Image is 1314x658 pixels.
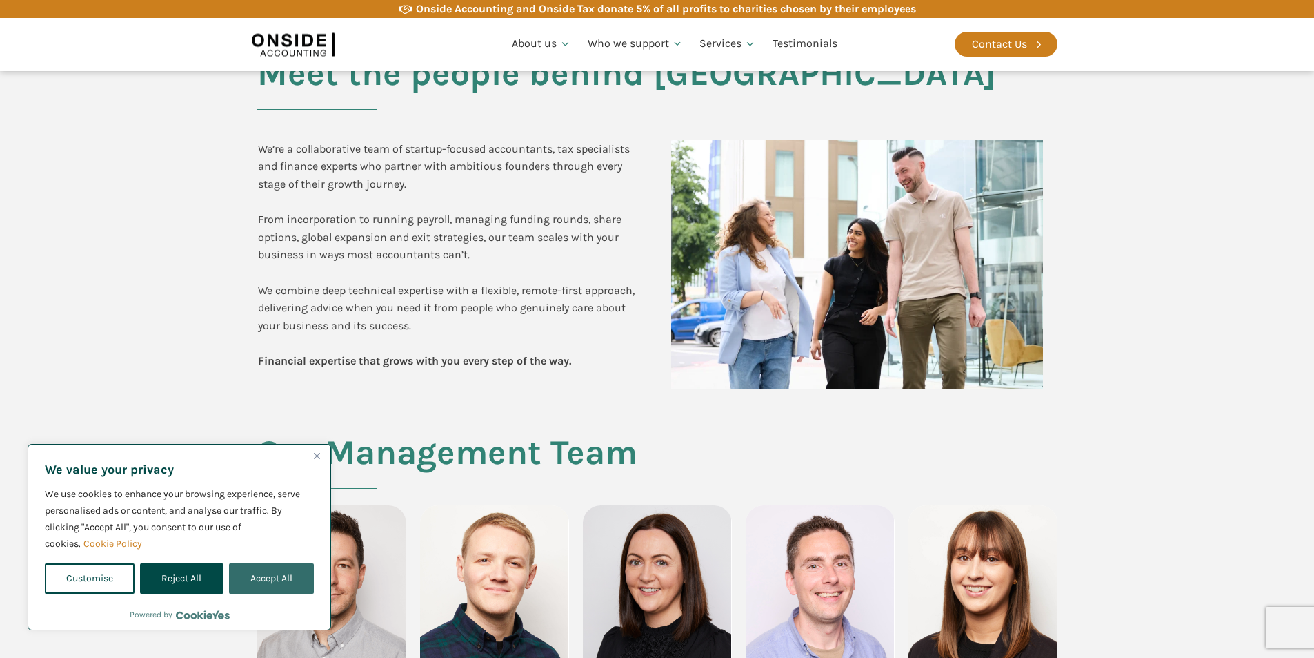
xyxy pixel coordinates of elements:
div: We value your privacy [28,444,331,630]
h2: Our Management Team [257,434,637,505]
p: We value your privacy [45,461,314,478]
a: Who we support [579,21,692,68]
h2: Meet the people behind [GEOGRAPHIC_DATA] [257,55,1057,110]
a: Services [691,21,764,68]
img: Onside Accounting [252,28,335,60]
button: Close [308,447,325,464]
button: Reject All [140,563,223,594]
div: Powered by [130,608,230,621]
a: About us [504,21,579,68]
a: Cookie Policy [83,537,143,550]
a: Visit CookieYes website [176,610,230,619]
button: Customise [45,563,135,594]
a: Contact Us [955,32,1057,57]
div: Contact Us [972,35,1027,53]
a: Testimonials [764,21,846,68]
img: Close [314,453,320,459]
b: Financial expertise that grows with you every step of the way. [258,354,571,367]
button: Accept All [229,563,314,594]
p: We use cookies to enhance your browsing experience, serve personalised ads or content, and analys... [45,486,314,552]
div: We’re a collaborative team of startup-focused accountants, tax specialists and finance experts wh... [258,140,644,370]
